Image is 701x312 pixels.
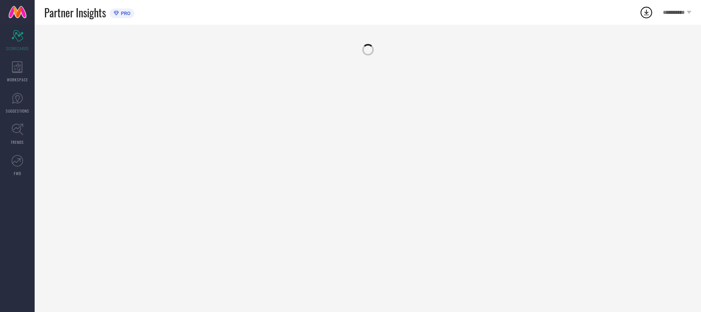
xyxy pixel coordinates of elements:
[6,108,29,114] span: SUGGESTIONS
[11,139,24,145] span: TRENDS
[7,77,28,83] span: WORKSPACE
[44,5,106,20] span: Partner Insights
[14,170,21,176] span: FWD
[119,10,130,16] span: PRO
[6,46,29,51] span: SCORECARDS
[639,5,653,19] div: Open download list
